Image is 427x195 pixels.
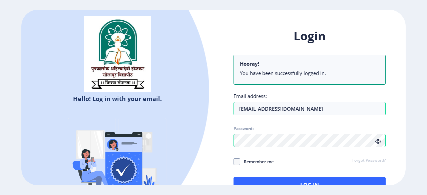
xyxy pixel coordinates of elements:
input: Email address [234,102,386,115]
img: sulogo.png [84,16,151,92]
h1: Login [234,28,386,44]
li: You have been successfully logged in. [240,70,379,76]
span: Remember me [240,158,274,166]
label: Email address: [234,93,267,99]
a: Forgot Password? [352,158,386,164]
b: Hooray! [240,60,259,67]
button: Log In [234,177,386,193]
label: Password: [234,126,254,131]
